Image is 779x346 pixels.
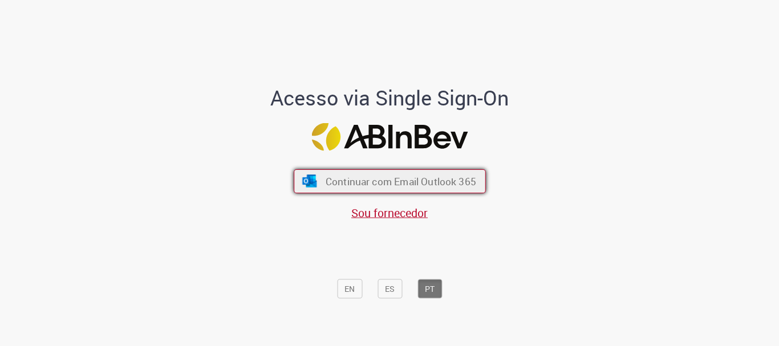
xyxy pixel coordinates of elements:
img: Logo ABInBev [311,123,468,151]
button: ícone Azure/Microsoft 360 Continuar com Email Outlook 365 [294,169,486,193]
button: PT [417,279,442,299]
a: Sou fornecedor [351,205,428,221]
span: Continuar com Email Outlook 365 [325,175,476,188]
img: ícone Azure/Microsoft 360 [301,175,318,188]
button: EN [337,279,362,299]
button: ES [378,279,402,299]
h1: Acesso via Single Sign-On [232,87,548,109]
